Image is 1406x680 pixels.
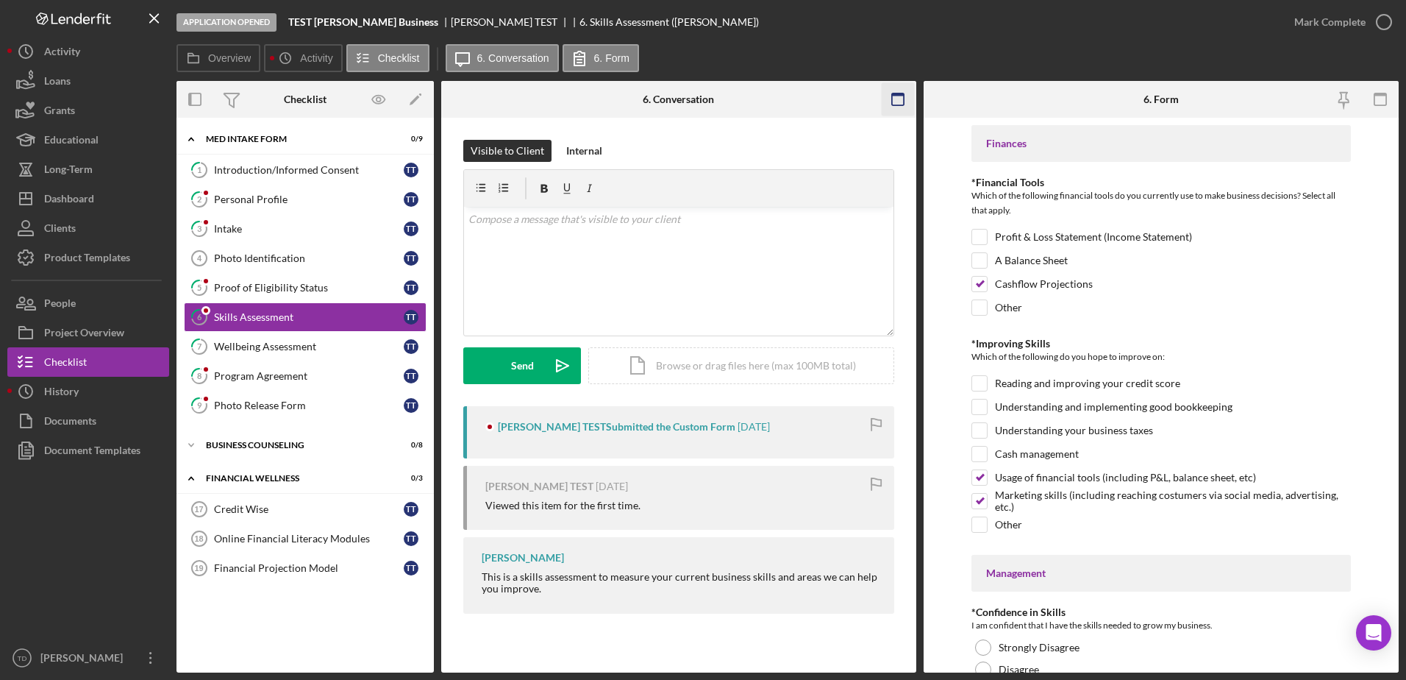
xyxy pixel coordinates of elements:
[995,253,1068,268] label: A Balance Sheet
[206,441,386,450] div: Business Counseling
[485,500,640,511] div: Viewed this item for the first time.
[1356,615,1391,651] div: Open Intercom Messenger
[194,505,203,514] tspan: 17
[596,481,628,492] time: 2025-05-28 20:23
[44,96,75,129] div: Grants
[477,52,549,64] label: 6. Conversation
[471,140,544,162] div: Visible to Client
[44,155,93,188] div: Long-Term
[995,470,1256,485] label: Usage of financial tools (including P&L, balance sheet, etc)
[214,533,404,545] div: Online Financial Literacy Modules
[995,447,1079,461] label: Cash management
[214,164,404,176] div: Introduction/Informed Consent
[999,664,1039,676] label: Disagree
[7,96,169,125] button: Grants
[7,436,169,465] button: Document Templates
[214,503,404,515] div: Credit Wise
[184,361,427,391] a: 8Program AgreementTT
[288,16,438,28] b: TEST [PERSON_NAME] Business
[7,318,169,347] button: Project Overview
[579,16,759,28] div: 6. Skills Assessment ([PERSON_NAME])
[404,222,418,236] div: T T
[206,474,386,483] div: Financial Wellness
[214,341,404,353] div: Wellbeing Assessment
[346,44,429,72] button: Checklist
[482,571,879,595] div: This is a skills assessment to measure your current business skills and areas we can help you imp...
[404,163,418,177] div: T T
[214,252,404,264] div: Photo Identification
[44,213,76,247] div: Clients
[184,332,427,361] a: 7Wellbeing AssessmentTT
[214,400,404,411] div: Photo Release Form
[264,44,342,72] button: Activity
[7,643,169,673] button: TD[PERSON_NAME]
[44,66,71,99] div: Loans
[498,421,735,433] div: [PERSON_NAME] TEST Submitted the Custom Form
[184,244,427,273] a: 4Photo IdentificationTT
[176,13,276,32] div: Application Opened
[214,311,404,323] div: Skills Assessment
[7,243,169,272] a: Product Templates
[197,165,201,174] tspan: 1
[7,184,169,213] button: Dashboard
[197,194,201,204] tspan: 2
[995,494,1352,509] label: Marketing skills (including reaching costumers via social media, advertising, etc.)
[7,125,169,155] button: Educational
[7,406,169,436] button: Documents
[995,300,1022,315] label: Other
[511,347,534,384] div: Send
[44,288,76,322] div: People
[396,474,423,483] div: 0 / 3
[999,642,1080,654] label: Strongly Disagree
[214,562,404,574] div: Financial Projection Model
[559,140,610,162] button: Internal
[44,184,94,217] div: Dashboard
[482,552,564,564] div: [PERSON_NAME]
[1143,93,1179,105] div: 6. Form
[404,339,418,354] div: T T
[378,52,420,64] label: Checklist
[404,502,418,517] div: T T
[37,643,132,676] div: [PERSON_NAME]
[396,135,423,144] div: 0 / 9
[284,93,326,105] div: Checklist
[44,377,79,410] div: History
[214,194,404,205] div: Personal Profile
[995,376,1180,391] label: Reading and improving your credit score
[971,338,1352,350] div: *Improving Skills
[404,398,418,413] div: T T
[44,37,80,70] div: Activity
[194,534,203,543] tspan: 18
[184,391,427,420] a: 9Photo Release FormTT
[7,377,169,406] button: History
[184,302,427,332] a: 6Skills AssessmentTT
[404,531,418,546] div: T T
[197,312,202,322] tspan: 6
[7,37,169,66] button: Activity
[18,654,27,662] text: TD
[995,400,1232,414] label: Understanding and implementing good bookkeeping
[214,370,404,382] div: Program Agreement
[485,481,593,492] div: [PERSON_NAME] TEST
[197,224,201,233] tspan: 3
[7,288,169,318] button: People
[738,421,770,433] time: 2025-05-28 20:25
[396,441,423,450] div: 0 / 8
[44,436,140,469] div: Document Templates
[208,52,251,64] label: Overview
[7,213,169,243] button: Clients
[446,44,559,72] button: 6. Conversation
[566,140,602,162] div: Internal
[197,400,202,410] tspan: 9
[7,347,169,377] button: Checklist
[404,310,418,325] div: T T
[7,66,169,96] button: Loans
[44,347,87,380] div: Checklist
